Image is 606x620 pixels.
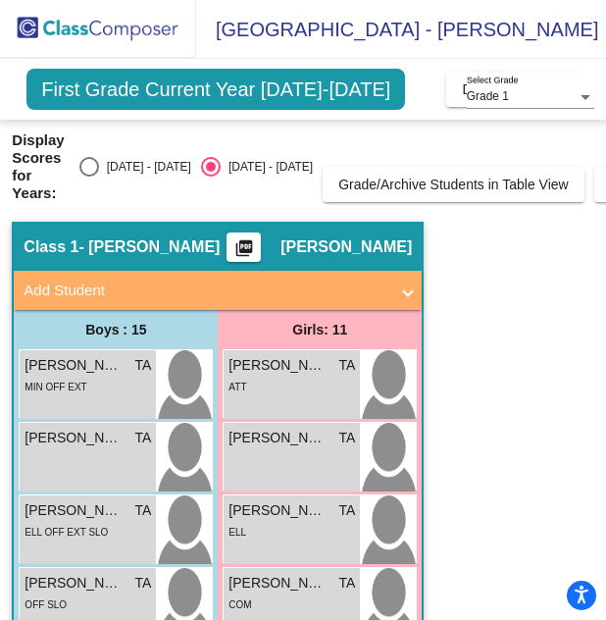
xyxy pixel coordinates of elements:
span: MIN OFF EXT [25,382,86,392]
span: Class 1 [24,237,78,257]
mat-expansion-panel-header: Add Student [14,271,422,310]
span: COM [228,599,251,610]
span: [PERSON_NAME] [25,500,123,521]
span: [PERSON_NAME] [25,355,123,376]
span: Grade 1 [467,89,509,103]
span: First Grade Current Year [DATE]-[DATE] [26,69,405,110]
span: TA [135,500,152,521]
span: TA [135,428,152,448]
div: Boys : 15 [14,310,218,349]
div: [DATE] - [DATE] [99,158,191,176]
button: Grade/Archive Students in Table View [323,167,584,202]
span: TA [339,573,356,594]
span: TA [135,573,152,594]
span: TA [339,500,356,521]
div: [DATE] - [DATE] [221,158,313,176]
span: [PERSON_NAME] [280,237,412,257]
span: ELL [228,527,246,538]
span: ATT [228,382,246,392]
span: Digital Data Wall [462,81,563,97]
span: TA [339,428,356,448]
span: [PERSON_NAME] [228,428,327,448]
mat-panel-title: Add Student [24,280,388,302]
span: [PERSON_NAME] [25,573,123,594]
span: ELL OFF EXT SLO [25,527,108,538]
span: TA [339,355,356,376]
mat-icon: picture_as_pdf [232,238,256,266]
span: [GEOGRAPHIC_DATA] - [PERSON_NAME] [196,14,598,45]
span: - [PERSON_NAME] [78,237,220,257]
span: [PERSON_NAME] [25,428,123,448]
span: [PERSON_NAME] [228,573,327,594]
span: Grade/Archive Students in Table View [338,177,569,192]
div: Girls: 11 [218,310,422,349]
button: Print Students Details [227,232,261,262]
button: Digital Data Wall [446,72,579,107]
span: [PERSON_NAME] Roman [228,500,327,521]
span: OFF SLO [25,599,67,610]
mat-radio-group: Select an option [79,157,313,177]
span: TA [135,355,152,376]
span: [PERSON_NAME] De La [PERSON_NAME] [228,355,327,376]
span: Display Scores for Years: [12,131,64,202]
